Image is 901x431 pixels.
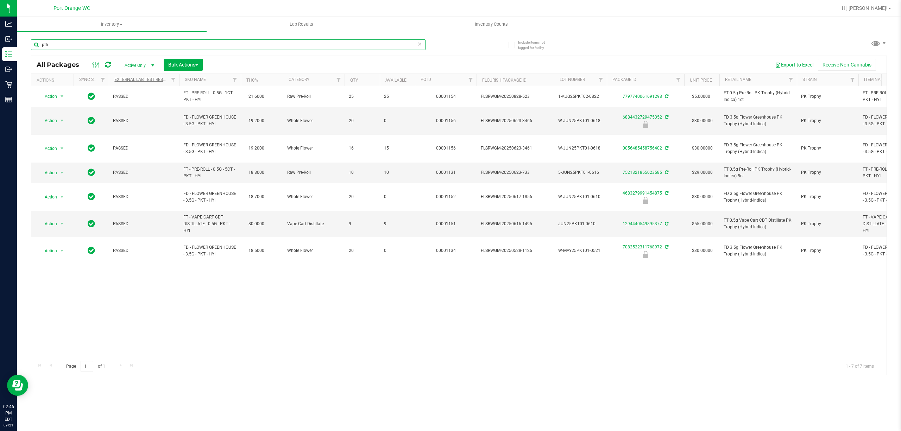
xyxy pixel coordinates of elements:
span: Whole Flower [287,118,340,124]
a: 00001156 [436,146,456,151]
span: Page of 1 [60,361,111,372]
span: In Sync [88,246,95,255]
span: 20 [349,194,376,200]
a: Filter [465,74,477,86]
a: Retail Name [725,77,751,82]
span: FD 3.5g Flower Greenhouse PK Trophy (Hybrid-Indica) [724,244,793,258]
a: Flourish Package ID [482,78,527,83]
span: FD - FLOWER GREENHOUSE - 3.5G - PKT - HYI [183,142,237,155]
a: Filter [673,74,684,86]
span: FT - PRE-ROLL - 0.5G - 5CT - PKT - HYI [183,166,237,179]
span: FD - FLOWER GREENHOUSE - 3.5G - PKT - HYI [183,244,237,258]
span: FT 0.5g Pre-Roll PK Trophy (Hybrid-Indica) 5ct [724,166,793,179]
a: Package ID [612,77,636,82]
span: W-MAY25PKT01-0521 [558,247,603,254]
span: W-JUN25PKT01-0610 [558,194,603,200]
span: 19.2000 [245,116,268,126]
a: THC% [246,78,258,83]
button: Export to Excel [771,59,818,71]
span: Vape Cart Distillate [287,221,340,227]
span: FT 0.5g Vape Cart CDT Distillate PK Trophy (Hybrid-Indica) [724,217,793,230]
span: FD - FLOWER GREENHOUSE - 3.5G - PKT - HYI [183,190,237,204]
span: FLSRWGM-20250623-3461 [481,145,550,152]
span: 25 [349,93,376,100]
span: 18.7000 [245,192,268,202]
span: Whole Flower [287,194,340,200]
span: Sync from Compliance System [664,146,668,151]
a: 7082522311768972 [623,245,662,249]
a: 0056485458756402 [623,146,662,151]
span: $5.00000 [688,91,714,102]
button: Bulk Actions [164,59,203,71]
span: Action [38,116,57,126]
inline-svg: Inventory [5,51,12,58]
inline-svg: Reports [5,96,12,103]
span: 5-JUN25PKT01-0616 [558,169,603,176]
a: External Lab Test Result [114,77,170,82]
a: 1294440549895377 [623,221,662,226]
span: PK Trophy [801,169,854,176]
span: Bulk Actions [168,62,198,68]
span: 18.8000 [245,167,268,178]
span: FD 3.5g Flower Greenhouse PK Trophy (Hybrid-Indica) [724,114,793,127]
a: Inventory [17,17,207,32]
input: Search Package ID, Item Name, SKU, Lot or Part Number... [31,39,426,50]
inline-svg: Inbound [5,36,12,43]
span: Inventory [17,21,207,27]
span: PASSED [113,145,175,152]
a: SKU Name [185,77,206,82]
span: 1 - 7 of 7 items [840,361,880,372]
a: 00001134 [436,248,456,253]
a: Inventory Counts [396,17,586,32]
input: 1 [81,361,93,372]
a: Filter [168,74,179,86]
span: 20 [349,247,376,254]
div: Actions [37,78,71,83]
a: Filter [847,74,858,86]
span: select [58,144,67,153]
a: Filter [595,74,607,86]
p: 02:46 PM EDT [3,404,14,423]
span: In Sync [88,219,95,229]
span: FD 3.5g Flower Greenhouse PK Trophy (Hybrid-Indica) [724,142,793,155]
a: Sync Status [79,77,106,82]
a: 00001151 [436,221,456,226]
span: 10 [349,169,376,176]
a: 00001154 [436,94,456,99]
button: Receive Non-Cannabis [818,59,876,71]
a: Filter [785,74,797,86]
span: PASSED [113,221,175,227]
span: All Packages [37,61,86,69]
span: 25 [384,93,411,100]
inline-svg: Retail [5,81,12,88]
span: Action [38,168,57,178]
span: FLSRWGM-20250623-733 [481,169,550,176]
span: FLSRWGM-20250617-1856 [481,194,550,200]
a: 6884432729475352 [623,115,662,120]
span: W-JUN25PKT01-0618 [558,145,603,152]
span: Sync from Compliance System [664,115,668,120]
span: 16 [349,145,376,152]
a: Strain [802,77,817,82]
span: FD 3.5g Flower Greenhouse PK Trophy (Hybrid-Indica) [724,190,793,204]
a: PO ID [421,77,431,82]
span: Raw Pre-Roll [287,93,340,100]
span: PASSED [113,118,175,124]
iframe: Resource center [7,375,28,396]
span: PK Trophy [801,194,854,200]
span: $30.00000 [688,143,716,153]
span: $29.00000 [688,167,716,178]
span: Raw Pre-Roll [287,169,340,176]
span: FLSRWGM-20250623-3466 [481,118,550,124]
span: Include items not tagged for facility [518,40,553,50]
span: select [58,219,67,229]
span: PK Trophy [801,93,854,100]
span: Sync from Compliance System [664,94,668,99]
span: In Sync [88,116,95,126]
a: Available [385,78,407,83]
a: Filter [229,74,241,86]
span: select [58,246,67,256]
span: W-JUN25PKT01-0618 [558,118,603,124]
span: 18.5000 [245,246,268,256]
a: Category [289,77,309,82]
